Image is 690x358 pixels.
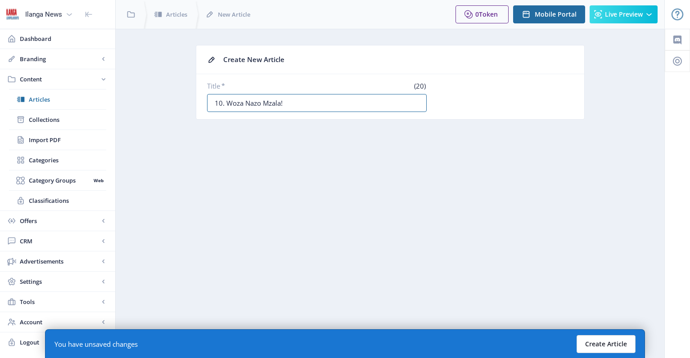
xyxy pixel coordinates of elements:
[20,216,99,225] span: Offers
[20,75,99,84] span: Content
[25,4,62,24] div: Ilanga News
[20,318,99,327] span: Account
[218,10,250,19] span: New Article
[590,5,658,23] button: Live Preview
[223,53,573,67] div: Create New Article
[9,110,106,130] a: Collections
[20,257,99,266] span: Advertisements
[20,237,99,246] span: CRM
[29,156,106,165] span: Categories
[20,297,99,306] span: Tools
[207,81,313,90] label: Title
[54,340,138,349] div: You have unsaved changes
[29,135,106,144] span: Import PDF
[20,54,99,63] span: Branding
[20,34,108,43] span: Dashboard
[605,11,643,18] span: Live Preview
[207,94,427,112] input: What's the title of your article?
[29,196,106,205] span: Classifications
[5,7,20,22] img: 6e32966d-d278-493e-af78-9af65f0c2223.png
[9,130,106,150] a: Import PDF
[9,89,106,109] a: Articles
[513,5,585,23] button: Mobile Portal
[479,10,498,18] span: Token
[577,335,636,353] button: Create Article
[29,95,106,104] span: Articles
[166,10,187,19] span: Articles
[20,277,99,286] span: Settings
[20,338,108,347] span: Logout
[29,115,106,124] span: Collections
[9,191,106,210] a: Classifications
[455,5,509,23] button: 0Token
[90,176,106,185] nb-badge: Web
[9,150,106,170] a: Categories
[413,81,427,90] span: (20)
[9,170,106,190] a: Category GroupsWeb
[535,11,577,18] span: Mobile Portal
[29,176,90,185] span: Category Groups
